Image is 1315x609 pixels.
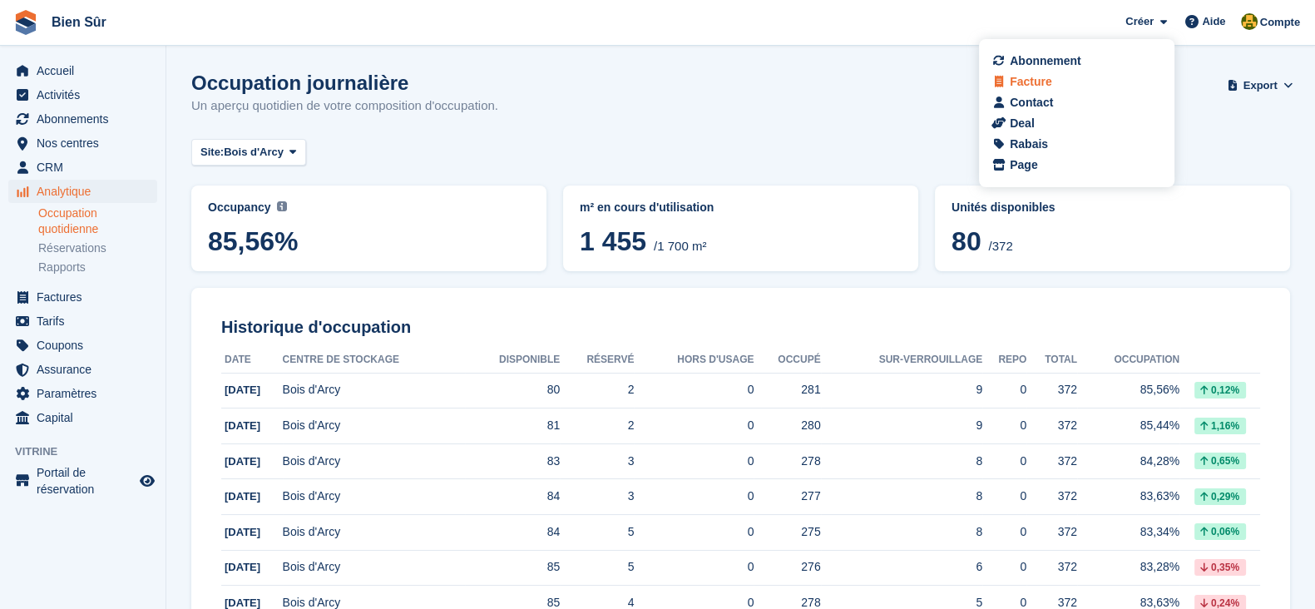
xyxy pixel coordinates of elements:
[465,443,560,479] td: 83
[821,523,983,541] div: 8
[15,443,166,460] span: Vitrine
[982,523,1026,541] div: 0
[1010,136,1048,153] div: Rabais
[37,358,136,381] span: Assurance
[283,347,465,374] th: Centre de stockage
[37,382,136,405] span: Paramètres
[8,59,157,82] a: menu
[821,417,983,434] div: 9
[8,131,157,155] a: menu
[224,144,284,161] span: Bois d'Arcy
[982,417,1026,434] div: 0
[283,479,465,515] td: Bois d'Arcy
[1010,73,1052,91] div: Facture
[560,347,634,374] th: Réservé
[754,453,820,470] div: 278
[465,347,560,374] th: Disponible
[560,373,634,408] td: 2
[37,334,136,357] span: Coupons
[283,515,465,551] td: Bois d'Arcy
[821,347,983,374] th: Sur-verrouillage
[225,561,260,573] span: [DATE]
[8,180,157,203] a: menu
[45,8,113,36] a: Bien Sûr
[1010,52,1081,70] div: Abonnement
[465,479,560,515] td: 84
[1077,515,1179,551] td: 83,34%
[982,488,1026,505] div: 0
[982,381,1026,399] div: 0
[465,373,560,408] td: 80
[465,515,560,551] td: 84
[191,97,498,116] p: Un aperçu quotidien de votre composition d'occupation.
[1010,94,1053,111] div: Contact
[754,558,820,576] div: 276
[1026,443,1077,479] td: 372
[8,285,157,309] a: menu
[37,309,136,333] span: Tarifs
[37,59,136,82] span: Accueil
[634,479,754,515] td: 0
[754,417,820,434] div: 280
[191,139,306,166] button: Site: Bois d'Arcy
[225,384,260,396] span: [DATE]
[560,443,634,479] td: 3
[560,550,634,586] td: 5
[560,479,634,515] td: 3
[225,526,260,538] span: [DATE]
[1194,488,1246,505] div: 0,29%
[1010,115,1035,132] div: Deal
[200,144,224,161] span: Site:
[208,201,270,214] span: Occupancy
[821,381,983,399] div: 9
[8,156,157,179] a: menu
[37,180,136,203] span: Analytique
[821,453,983,470] div: 8
[982,453,1026,470] div: 0
[8,382,157,405] a: menu
[37,131,136,155] span: Nos centres
[821,488,983,505] div: 8
[995,94,1159,111] a: Contact
[634,550,754,586] td: 0
[225,597,260,609] span: [DATE]
[1230,72,1290,99] button: Export
[37,464,136,498] span: Portail de réservation
[225,490,260,503] span: [DATE]
[38,205,157,237] a: Occupation quotidienne
[1243,77,1278,94] span: Export
[1077,443,1179,479] td: 84,28%
[37,156,136,179] span: CRM
[8,107,157,131] a: menu
[1202,13,1225,30] span: Aide
[13,10,38,35] img: stora-icon-8386f47178a22dfd0bd8f6a31ec36ba5ce8667c1dd55bd0f319d3a0aa187defe.svg
[1026,347,1077,374] th: Total
[1026,515,1077,551] td: 372
[191,72,498,94] h1: Occupation journalière
[1077,479,1179,515] td: 83,63%
[1026,479,1077,515] td: 372
[8,406,157,429] a: menu
[1077,347,1179,374] th: Occupation
[1010,156,1037,174] div: Page
[995,52,1159,70] a: Abonnement
[580,201,714,214] span: m² en cours d'utilisation
[8,334,157,357] a: menu
[1260,14,1300,31] span: Compte
[580,199,902,216] abbr: Répartition actuelle des %{unit} occupés
[137,471,157,491] a: Boutique d'aperçu
[225,455,260,468] span: [DATE]
[283,550,465,586] td: Bois d'Arcy
[952,199,1273,216] abbr: Pourcentage actuel d'unités occupées ou Sur-verrouillage
[1077,550,1179,586] td: 83,28%
[8,464,157,498] a: menu
[1194,453,1246,469] div: 0,65%
[754,347,820,374] th: Occupé
[465,550,560,586] td: 85
[634,443,754,479] td: 0
[8,83,157,106] a: menu
[283,373,465,408] td: Bois d'Arcy
[1077,373,1179,408] td: 85,56%
[37,83,136,106] span: Activités
[952,226,981,256] span: 80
